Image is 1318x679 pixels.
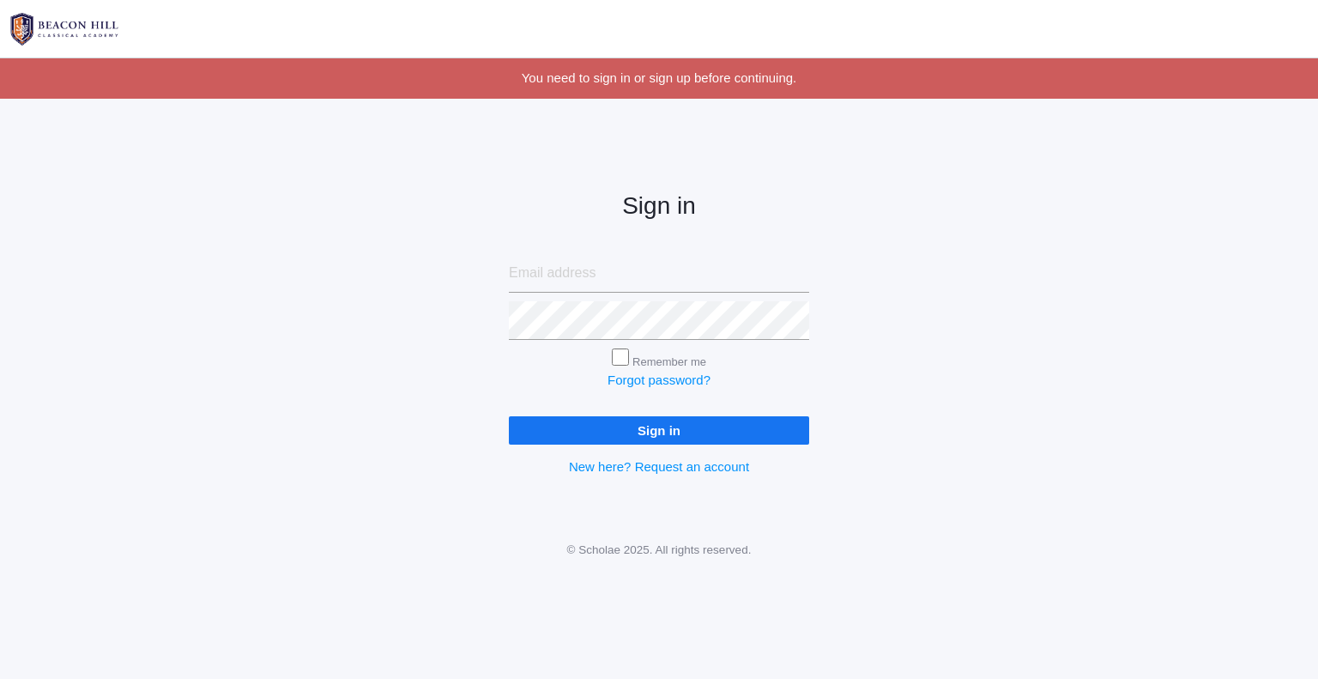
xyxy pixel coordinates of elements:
[632,355,706,368] label: Remember me
[509,193,809,220] h2: Sign in
[509,416,809,445] input: Sign in
[608,373,710,387] a: Forgot password?
[569,459,749,474] a: New here? Request an account
[509,254,809,293] input: Email address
